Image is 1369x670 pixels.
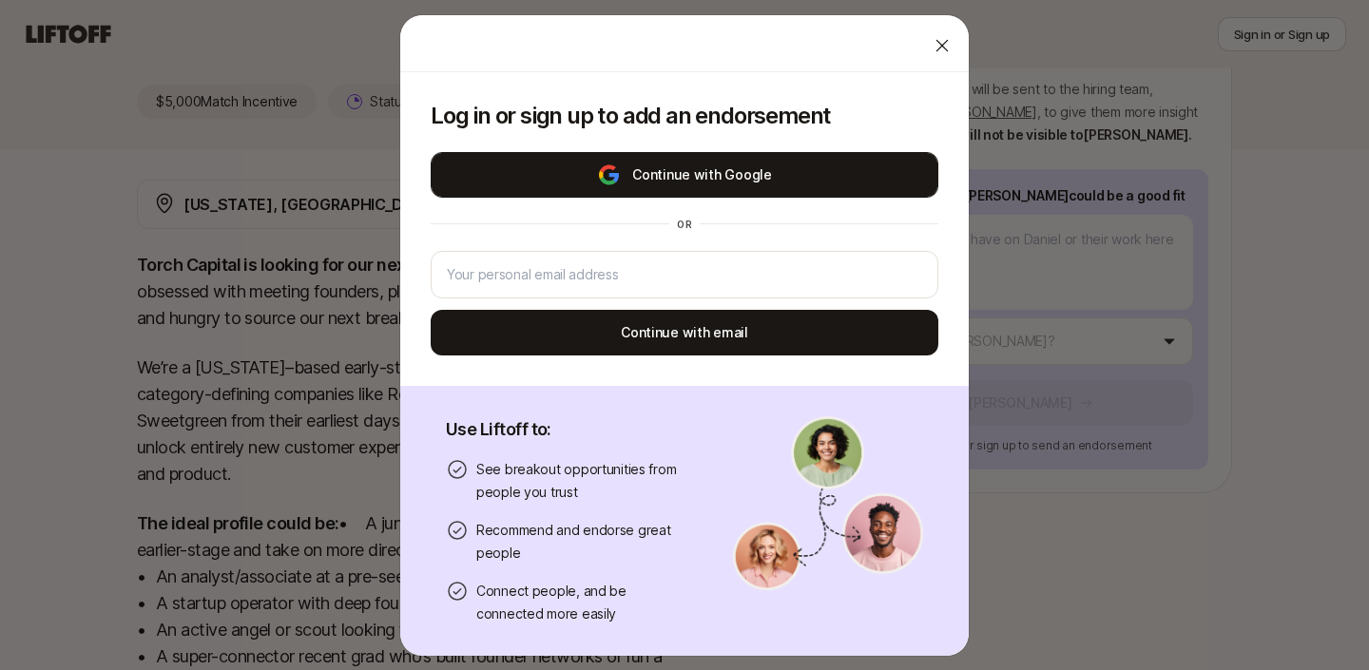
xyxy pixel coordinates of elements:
[431,103,938,129] p: Log in or sign up to add an endorsement
[669,217,700,232] div: or
[733,416,923,591] img: signup-banner
[476,458,687,504] p: See breakout opportunities from people you trust
[476,519,687,565] p: Recommend and endorse great people
[446,416,687,443] p: Use Liftoff to:
[476,580,687,625] p: Connect people, and be connected more easily
[597,163,621,186] img: google-logo
[447,263,922,286] input: Your personal email address
[431,152,938,198] button: Continue with Google
[431,310,938,355] button: Continue with email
